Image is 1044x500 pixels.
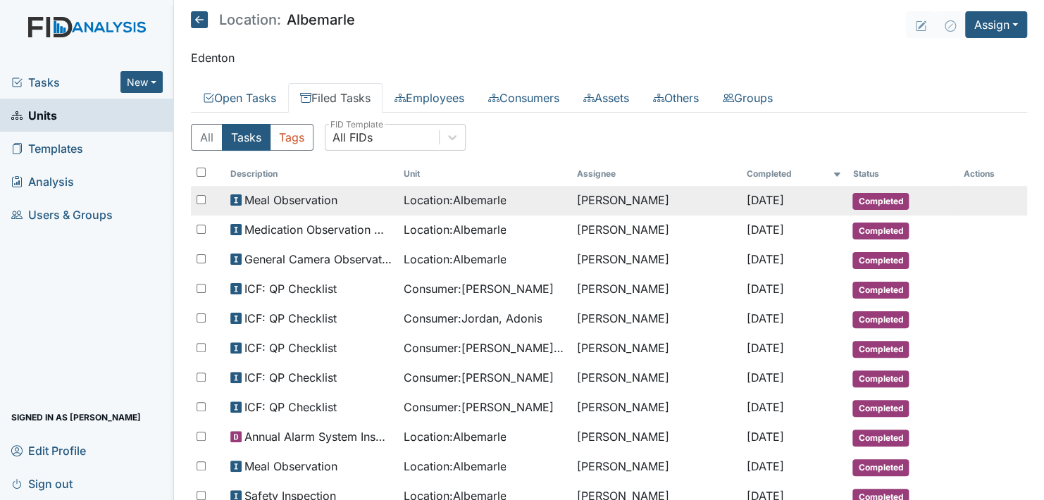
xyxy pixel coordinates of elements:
td: [PERSON_NAME] [571,275,740,304]
span: [DATE] [746,193,783,207]
a: Groups [711,83,785,113]
span: Completed [852,370,909,387]
span: ICF: QP Checklist [244,280,337,297]
span: ICF: QP Checklist [244,310,337,327]
td: [PERSON_NAME] [571,452,740,482]
span: Completed [852,341,909,358]
input: Toggle All Rows Selected [197,168,206,177]
button: Assign [965,11,1027,38]
span: Completed [852,252,909,269]
td: [PERSON_NAME] [571,423,740,452]
td: [PERSON_NAME] [571,363,740,393]
span: Medication Observation Checklist [244,221,392,238]
a: Open Tasks [191,83,288,113]
span: [DATE] [746,341,783,355]
th: Actions [958,162,1027,186]
span: [DATE] [746,223,783,237]
th: Toggle SortBy [847,162,957,186]
span: [DATE] [746,370,783,385]
td: [PERSON_NAME] [571,186,740,215]
div: Type filter [191,124,313,151]
span: ICF: QP Checklist [244,339,337,356]
span: [DATE] [746,430,783,444]
span: [DATE] [746,252,783,266]
span: Units [11,104,57,126]
span: Users & Groups [11,204,113,225]
td: [PERSON_NAME] [571,304,740,334]
p: Edenton [191,49,1027,66]
span: Analysis [11,170,74,192]
span: [DATE] [746,459,783,473]
span: Location : Albemarle [403,221,506,238]
span: Signed in as [PERSON_NAME] [11,406,141,428]
span: Consumer : [PERSON_NAME] [403,399,553,415]
span: ICF: QP Checklist [244,369,337,386]
button: Tasks [222,124,271,151]
h5: Albemarle [191,11,355,28]
span: Location : Albemarle [403,428,506,445]
button: Tags [270,124,313,151]
span: Completed [852,193,909,210]
span: Consumer : Jordan, Adonis [403,310,542,327]
a: Assets [571,83,641,113]
span: Completed [852,400,909,417]
td: [PERSON_NAME] [571,245,740,275]
span: Meal Observation [244,192,337,208]
span: General Camera Observation [244,251,392,268]
span: Consumer : [PERSON_NAME] [403,280,553,297]
span: [DATE] [746,311,783,325]
span: Consumer : [PERSON_NAME] [403,369,553,386]
th: Toggle SortBy [740,162,847,186]
button: All [191,124,223,151]
span: Completed [852,459,909,476]
span: [DATE] [746,282,783,296]
span: Location : Albemarle [403,192,506,208]
span: Annual Alarm System Inspection [244,428,392,445]
span: Consumer : [PERSON_NAME][GEOGRAPHIC_DATA] [403,339,565,356]
td: [PERSON_NAME] [571,215,740,245]
span: Meal Observation [244,458,337,475]
span: Completed [852,223,909,239]
th: Toggle SortBy [225,162,398,186]
div: All FIDs [333,129,373,146]
a: Tasks [11,74,120,91]
span: ICF: QP Checklist [244,399,337,415]
span: Edit Profile [11,439,86,461]
td: [PERSON_NAME] [571,334,740,363]
span: Completed [852,282,909,299]
a: Employees [383,83,476,113]
th: Toggle SortBy [397,162,571,186]
span: Location : Albemarle [403,251,506,268]
a: Consumers [476,83,571,113]
button: New [120,71,163,93]
th: Assignee [571,162,740,186]
span: Location : Albemarle [403,458,506,475]
span: Completed [852,430,909,446]
span: Sign out [11,473,73,494]
span: [DATE] [746,400,783,414]
span: Completed [852,311,909,328]
span: Templates [11,137,83,159]
span: Location: [219,13,281,27]
a: Others [641,83,711,113]
td: [PERSON_NAME] [571,393,740,423]
a: Filed Tasks [288,83,383,113]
